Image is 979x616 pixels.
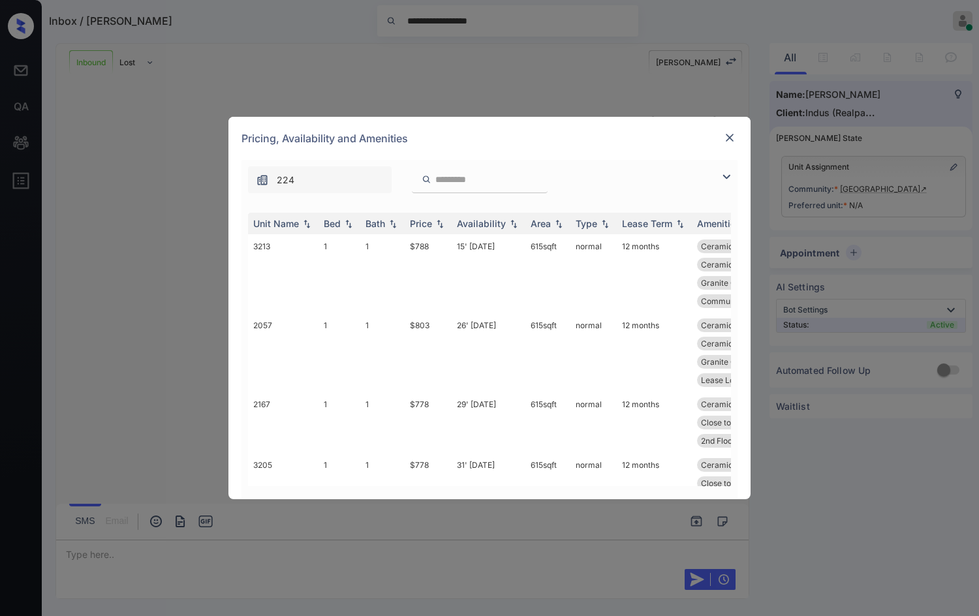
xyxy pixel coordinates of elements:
[360,234,405,313] td: 1
[228,117,751,160] div: Pricing, Availability and Amenities
[248,453,319,532] td: 3205
[319,234,360,313] td: 1
[598,219,612,228] img: sorting
[433,219,446,228] img: sorting
[570,392,617,453] td: normal
[701,436,736,446] span: 2nd Floor
[457,218,506,229] div: Availability
[248,392,319,453] td: 2167
[570,453,617,532] td: normal
[617,392,692,453] td: 12 months
[525,453,570,532] td: 615 sqft
[701,418,802,427] span: Close to [PERSON_NAME]...
[701,399,766,409] span: Ceramic Tile Ba...
[701,296,760,306] span: Community Fee
[525,234,570,313] td: 615 sqft
[617,313,692,392] td: 12 months
[701,339,763,348] span: Ceramic Tile Li...
[701,375,743,385] span: Lease Lock
[452,392,525,453] td: 29' [DATE]
[552,219,565,228] img: sorting
[248,313,319,392] td: 2057
[701,460,764,470] span: Ceramic Tile Ki...
[723,131,736,144] img: close
[570,313,617,392] td: normal
[360,313,405,392] td: 1
[360,392,405,453] td: 1
[253,218,299,229] div: Unit Name
[701,260,763,269] span: Ceramic Tile Li...
[701,278,766,288] span: Granite Counter...
[405,392,452,453] td: $778
[342,219,355,228] img: sorting
[410,218,432,229] div: Price
[256,174,269,187] img: icon-zuma
[319,313,360,392] td: 1
[452,453,525,532] td: 31' [DATE]
[360,453,405,532] td: 1
[300,219,313,228] img: sorting
[507,219,520,228] img: sorting
[576,218,597,229] div: Type
[277,173,294,187] span: 224
[525,313,570,392] td: 615 sqft
[701,241,766,251] span: Ceramic Tile Ba...
[319,453,360,532] td: 1
[697,218,741,229] div: Amenities
[405,313,452,392] td: $803
[701,320,766,330] span: Ceramic Tile Ba...
[617,453,692,532] td: 12 months
[701,478,802,488] span: Close to [PERSON_NAME]...
[701,357,766,367] span: Granite Counter...
[319,392,360,453] td: 1
[405,234,452,313] td: $788
[452,234,525,313] td: 15' [DATE]
[386,219,399,228] img: sorting
[525,392,570,453] td: 615 sqft
[617,234,692,313] td: 12 months
[719,169,734,185] img: icon-zuma
[405,453,452,532] td: $778
[248,234,319,313] td: 3213
[570,234,617,313] td: normal
[452,313,525,392] td: 26' [DATE]
[531,218,551,229] div: Area
[324,218,341,229] div: Bed
[365,218,385,229] div: Bath
[622,218,672,229] div: Lease Term
[422,174,431,185] img: icon-zuma
[674,219,687,228] img: sorting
